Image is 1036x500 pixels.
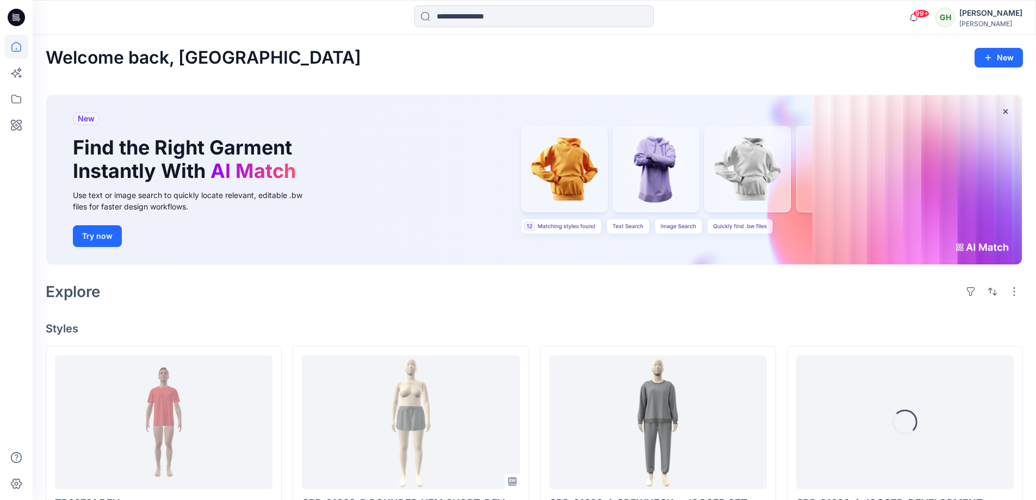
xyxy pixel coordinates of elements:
[549,355,767,490] a: GRP-01620_A CREWNECK + JOGGER SET_DEVELOPMENT
[46,283,101,300] h2: Explore
[302,355,519,490] a: GRP-01620_B ROUNDED HEM SHORT_DEV
[46,48,361,68] h2: Welcome back, [GEOGRAPHIC_DATA]
[975,48,1023,67] button: New
[959,20,1022,28] div: [PERSON_NAME]
[73,189,318,212] div: Use text or image search to quickly locate relevant, editable .bw files for faster design workflows.
[935,8,955,27] div: GH
[913,9,929,18] span: 99+
[73,225,122,247] button: Try now
[55,355,272,490] a: TB62701 DEV
[78,112,95,125] span: New
[959,7,1022,20] div: [PERSON_NAME]
[73,136,301,183] h1: Find the Right Garment Instantly With
[46,322,1023,335] h4: Styles
[210,159,296,183] span: AI Match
